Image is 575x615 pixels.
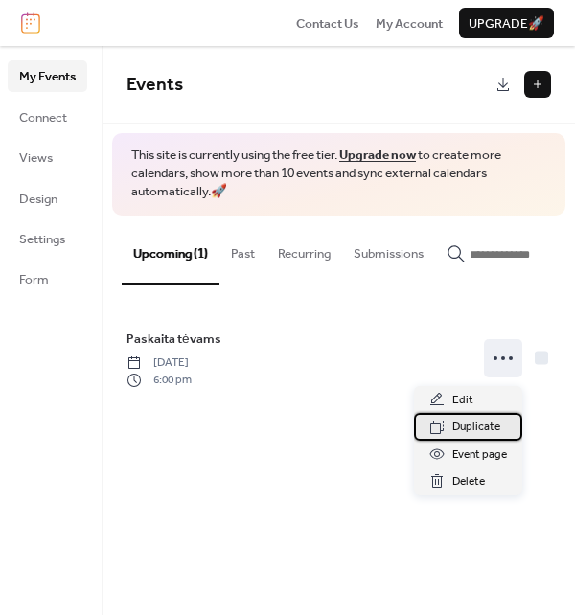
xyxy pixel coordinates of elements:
a: Contact Us [296,13,359,33]
a: My Account [376,13,443,33]
span: Design [19,190,57,209]
span: Connect [19,108,67,127]
span: Contact Us [296,14,359,34]
span: Event page [452,445,507,465]
span: Paskaita tėvams [126,330,221,349]
a: Connect [8,102,87,132]
button: Upcoming (1) [122,216,219,285]
span: My Events [19,67,76,86]
img: logo [21,12,40,34]
span: Delete [452,472,485,491]
button: Recurring [266,216,342,283]
span: 6:00 pm [126,372,192,389]
span: Events [126,67,183,102]
span: Views [19,148,53,168]
span: Duplicate [452,418,500,437]
span: Edit [452,391,473,410]
span: This site is currently using the free tier. to create more calendars, show more than 10 events an... [131,147,546,201]
a: Settings [8,223,87,254]
a: Views [8,142,87,172]
a: My Events [8,60,87,91]
a: Design [8,183,87,214]
a: Paskaita tėvams [126,329,221,350]
button: Upgrade🚀 [459,8,554,38]
span: Upgrade 🚀 [469,14,544,34]
span: Form [19,270,49,289]
span: My Account [376,14,443,34]
a: Upgrade now [339,143,416,168]
button: Submissions [342,216,435,283]
a: Form [8,263,87,294]
span: [DATE] [126,354,192,372]
span: Settings [19,230,65,249]
button: Past [219,216,266,283]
